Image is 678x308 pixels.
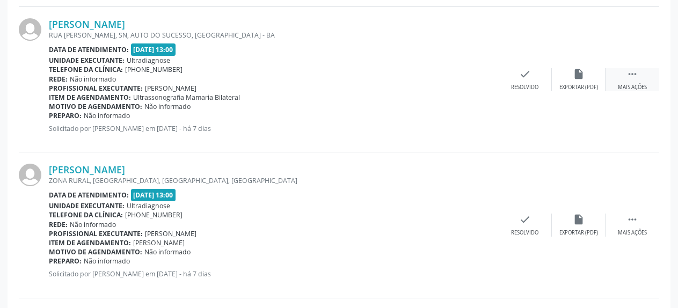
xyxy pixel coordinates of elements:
[626,68,638,80] i: 
[618,84,647,91] div: Mais ações
[49,102,142,111] b: Motivo de agendamento:
[49,111,82,120] b: Preparo:
[49,256,82,266] b: Preparo:
[626,214,638,225] i: 
[49,164,125,175] a: [PERSON_NAME]
[49,201,125,210] b: Unidade executante:
[70,220,116,229] span: Não informado
[49,124,498,133] p: Solicitado por [PERSON_NAME] em [DATE] - há 7 dias
[49,31,498,40] div: RUA [PERSON_NAME], SN, AUTO DO SUCESSO, [GEOGRAPHIC_DATA] - BA
[49,247,142,256] b: Motivo de agendamento:
[49,65,123,74] b: Telefone da clínica:
[84,256,130,266] span: Não informado
[49,210,123,219] b: Telefone da clínica:
[84,111,130,120] span: Não informado
[519,68,531,80] i: check
[127,201,170,210] span: Ultradiagnose
[49,220,68,229] b: Rede:
[49,56,125,65] b: Unidade executante:
[49,269,498,278] p: Solicitado por [PERSON_NAME] em [DATE] - há 7 dias
[131,43,176,56] span: [DATE] 13:00
[559,229,598,237] div: Exportar (PDF)
[19,18,41,41] img: img
[511,229,538,237] div: Resolvido
[618,229,647,237] div: Mais ações
[131,189,176,201] span: [DATE] 13:00
[49,18,125,30] a: [PERSON_NAME]
[127,56,170,65] span: Ultradiagnose
[125,210,183,219] span: [PHONE_NUMBER]
[49,229,143,238] b: Profissional executante:
[144,247,191,256] span: Não informado
[519,214,531,225] i: check
[70,75,116,84] span: Não informado
[49,84,143,93] b: Profissional executante:
[145,229,196,238] span: [PERSON_NAME]
[19,164,41,186] img: img
[144,102,191,111] span: Não informado
[49,190,129,200] b: Data de atendimento:
[49,238,131,247] b: Item de agendamento:
[573,68,585,80] i: insert_drive_file
[511,84,538,91] div: Resolvido
[145,84,196,93] span: [PERSON_NAME]
[133,238,185,247] span: [PERSON_NAME]
[125,65,183,74] span: [PHONE_NUMBER]
[49,93,131,102] b: Item de agendamento:
[133,93,240,102] span: Ultrassonografia Mamaria Bilateral
[49,75,68,84] b: Rede:
[49,176,498,185] div: ZONA RURAL, [GEOGRAPHIC_DATA], [GEOGRAPHIC_DATA], [GEOGRAPHIC_DATA]
[573,214,585,225] i: insert_drive_file
[559,84,598,91] div: Exportar (PDF)
[49,45,129,54] b: Data de atendimento:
